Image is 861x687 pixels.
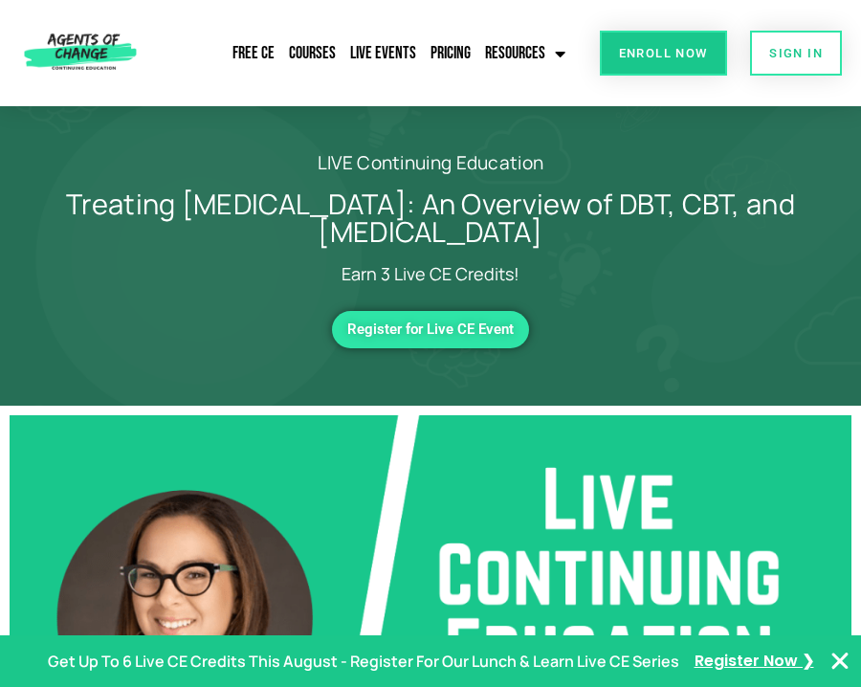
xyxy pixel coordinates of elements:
[828,650,851,673] button: Close Banner
[134,265,727,282] p: Earn 3 Live CE Credits!
[184,32,570,76] nav: Menu
[48,648,679,676] p: Get Up To 6 Live CE Credits This August - Register For Our Lunch & Learn Live CE Series
[48,154,813,171] h2: LIVE Continuing Education
[332,311,529,348] a: Register for Live CE Event
[750,31,842,76] a: SIGN IN
[347,321,514,338] span: Register for Live CE Event
[345,32,421,76] a: Live Events
[228,32,279,76] a: Free CE
[769,47,823,59] span: SIGN IN
[619,47,708,59] span: Enroll Now
[600,31,727,76] a: Enroll Now
[48,190,813,246] h1: Treating [MEDICAL_DATA]: An Overview of DBT, CBT, and [MEDICAL_DATA]
[426,32,475,76] a: Pricing
[284,32,341,76] a: Courses
[480,32,570,76] a: Resources
[695,648,814,676] a: Register Now ❯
